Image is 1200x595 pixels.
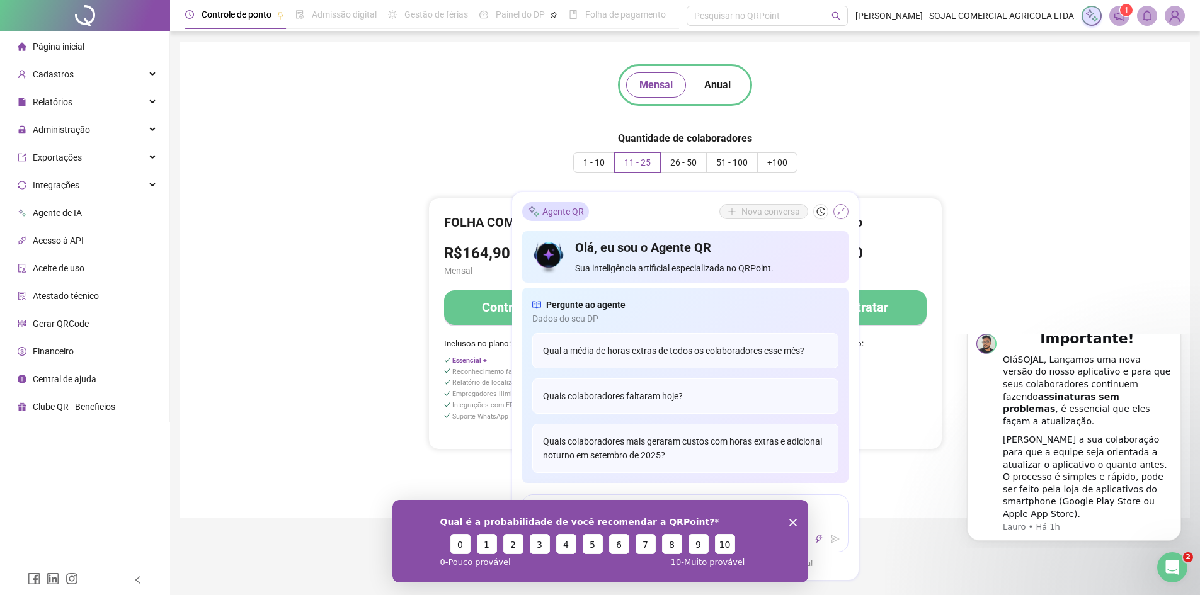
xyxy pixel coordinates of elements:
span: api [18,236,26,245]
span: +100 [767,157,787,167]
span: audit [18,264,26,273]
span: bell [1141,10,1153,21]
span: lock [18,125,26,134]
div: Agente QR [522,202,589,221]
span: Central de ajuda [33,374,96,384]
span: Exportações [33,152,82,162]
button: Nova conversa [719,204,808,219]
p: Message from Lauro, sent Há 1h [55,187,224,198]
span: Atestado técnico [33,291,99,301]
span: 26 - 50 [670,157,697,167]
span: Anual [704,77,731,93]
span: notification [1114,10,1125,21]
span: instagram [66,572,78,585]
h4: Corporativo [797,213,927,231]
span: book [569,10,578,19]
span: sync [18,181,26,190]
span: Empregadores ilimitados [452,390,529,398]
button: send [828,531,843,547]
span: gift [18,402,26,411]
span: Aceite de uso [33,263,84,273]
span: dashboard [479,10,488,19]
h4: Contratar [835,298,888,316]
span: Integrações com ERP's [452,401,523,409]
span: 1 [1124,6,1129,14]
span: Financeiro [33,346,74,356]
span: Administração [33,125,90,135]
span: Agente de IA [33,208,82,218]
h3: R$233,90 [797,244,927,264]
span: file [18,98,26,106]
sup: 1 [1120,4,1133,16]
span: Clube QR - Beneficios [33,402,115,412]
span: linkedin [47,572,59,585]
span: shrink [837,207,845,216]
span: home [18,42,26,51]
iframe: Intercom notifications mensagem [948,334,1200,548]
span: 51 - 100 [716,157,748,167]
div: Qual a média de horas extras de todos os colaboradores esse mês? [532,333,838,368]
div: [PERSON_NAME] a sua colaboração para que a equipe seja orientada a atualizar o aplicativo o quant... [55,99,224,186]
button: Contratar [797,290,927,325]
span: Painel do DP [496,9,545,20]
span: check [444,368,451,375]
span: Mensal [444,264,574,278]
span: Sua inteligência artificial especializada no QRPoint. [575,261,838,275]
iframe: Pesquisa da QRPoint [392,500,808,582]
img: sparkle-icon.fc2bf0ac1784a2077858766a79e2daf3.svg [1085,9,1099,23]
span: Inclusos no plano: [444,337,574,351]
button: Contratar [444,290,574,325]
span: Reconhecimento facial [452,368,523,376]
span: Gestão de férias [404,9,468,20]
span: search [831,11,841,21]
span: Acesso à API [33,235,84,246]
span: Mensal [797,264,927,278]
span: [PERSON_NAME] - SOJAL COMERCIAL AGRICOLA LTDA [855,9,1074,23]
span: read [532,298,541,312]
span: info-circle [18,375,26,383]
span: qrcode [18,319,26,328]
span: history [816,207,825,216]
h3: R$164,90 [444,244,574,264]
span: 1 - 10 [583,157,605,167]
h4: Olá, eu sou o Agente QR [575,239,838,256]
span: check [444,357,451,364]
span: check [444,402,451,409]
button: Anual [691,72,744,98]
img: icon [532,239,566,275]
div: OláSOJAL, Lançamos uma nova versão do nosso aplicativo e para que seus colaboradores continuem fa... [55,20,224,94]
span: facebook [28,572,40,585]
span: thunderbolt [814,535,823,543]
span: Página inicial [33,42,84,52]
h4: FOLHA COMPLETA [444,213,574,231]
span: pushpin [277,11,284,19]
span: clock-circle [185,10,194,19]
div: Quais colaboradores mais geraram custos com horas extras e adicional noturno em setembro de 2025? [532,424,838,473]
span: left [134,575,142,584]
span: Inclusos no plano: [797,337,927,351]
span: file-done [295,10,304,19]
span: pushpin [550,11,557,19]
span: Gerar QRCode [33,319,89,329]
span: Essencial + [452,356,487,365]
span: Cadastros [33,69,74,79]
div: Quais colaboradores faltaram hoje? [532,378,838,414]
span: Suporte WhatsApp [452,412,508,421]
span: check [444,379,451,386]
span: check [444,412,451,419]
span: Dados do seu DP [532,312,838,326]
